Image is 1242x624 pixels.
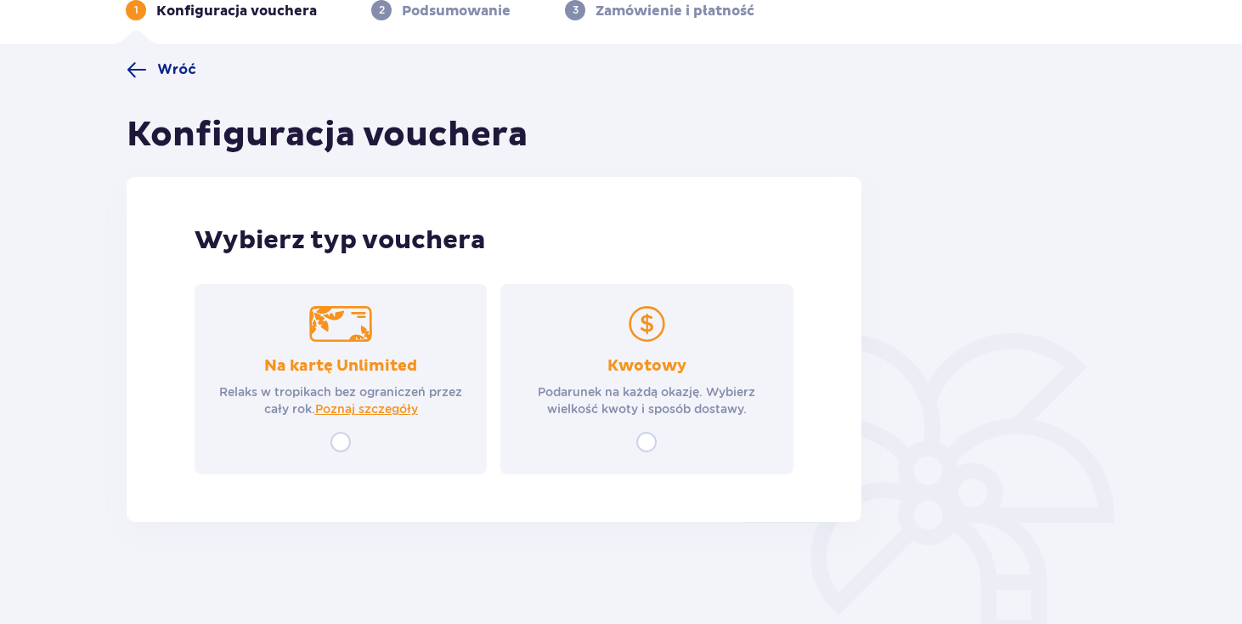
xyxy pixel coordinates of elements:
p: Wybierz typ vouchera [195,224,793,257]
a: Wróć [127,60,196,80]
a: Poznaj szczegóły [315,400,418,417]
p: 2 [379,3,385,18]
p: Konfiguracja vouchera [156,2,317,20]
p: 1 [134,3,138,18]
p: Zamówienie i płatność [596,2,754,20]
h1: Konfiguracja vouchera [127,114,528,156]
p: Na kartę Unlimited [264,356,417,377]
p: 3 [573,3,579,18]
p: Podsumowanie [402,2,511,20]
p: Relaks w tropikach bez ograniczeń przez cały rok. [210,383,471,417]
p: Kwotowy [607,356,686,377]
p: Podarunek na każdą okazję. Wybierz wielkość kwoty i sposób dostawy. [516,383,777,417]
span: Wróć [157,60,196,79]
